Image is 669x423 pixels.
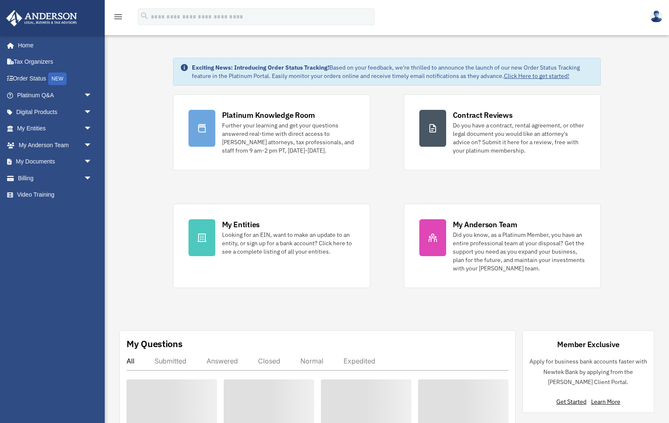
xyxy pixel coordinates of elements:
[453,121,586,155] div: Do you have a contract, rental agreement, or other legal document you would like an attorney's ad...
[48,73,67,85] div: NEW
[6,170,105,187] a: Billingarrow_drop_down
[650,10,663,23] img: User Pic
[222,219,260,230] div: My Entities
[155,357,186,365] div: Submitted
[222,231,355,256] div: Looking for an EIN, want to make an update to an entity, or sign up for a bank account? Click her...
[84,170,101,187] span: arrow_drop_down
[404,204,601,288] a: My Anderson Team Did you know, as a Platinum Member, you have an entire professional team at your...
[222,121,355,155] div: Further your learning and get your questions answered real-time with direct access to [PERSON_NAM...
[113,12,123,22] i: menu
[127,337,183,350] div: My Questions
[207,357,238,365] div: Answered
[344,357,375,365] div: Expedited
[453,219,517,230] div: My Anderson Team
[222,110,315,120] div: Platinum Knowledge Room
[591,398,620,405] a: Learn More
[113,15,123,22] a: menu
[173,94,370,170] a: Platinum Knowledge Room Further your learning and get your questions answered real-time with dire...
[6,104,105,120] a: Digital Productsarrow_drop_down
[258,357,280,365] div: Closed
[530,356,647,387] p: Apply for business bank accounts faster with Newtek Bank by applying from the [PERSON_NAME] Clien...
[173,204,370,288] a: My Entities Looking for an EIN, want to make an update to an entity, or sign up for a bank accoun...
[84,153,101,171] span: arrow_drop_down
[6,54,105,70] a: Tax Organizers
[453,231,586,272] div: Did you know, as a Platinum Member, you have an entire professional team at your disposal? Get th...
[504,72,569,80] a: Click Here to get started!
[557,339,619,350] div: Member Exclusive
[84,104,101,121] span: arrow_drop_down
[127,357,134,365] div: All
[6,120,105,137] a: My Entitiesarrow_drop_down
[556,398,590,405] a: Get Started
[6,187,105,203] a: Video Training
[84,120,101,138] span: arrow_drop_down
[140,11,149,21] i: search
[404,94,601,170] a: Contract Reviews Do you have a contract, rental agreement, or other legal document you would like...
[6,137,105,153] a: My Anderson Teamarrow_drop_down
[453,110,513,120] div: Contract Reviews
[6,37,101,54] a: Home
[6,153,105,170] a: My Documentsarrow_drop_down
[84,87,101,104] span: arrow_drop_down
[4,10,80,26] img: Anderson Advisors Platinum Portal
[300,357,323,365] div: Normal
[6,70,105,87] a: Order StatusNEW
[6,87,105,104] a: Platinum Q&Aarrow_drop_down
[84,137,101,154] span: arrow_drop_down
[192,63,594,80] div: Based on your feedback, we're thrilled to announce the launch of our new Order Status Tracking fe...
[192,64,329,71] strong: Exciting News: Introducing Order Status Tracking!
